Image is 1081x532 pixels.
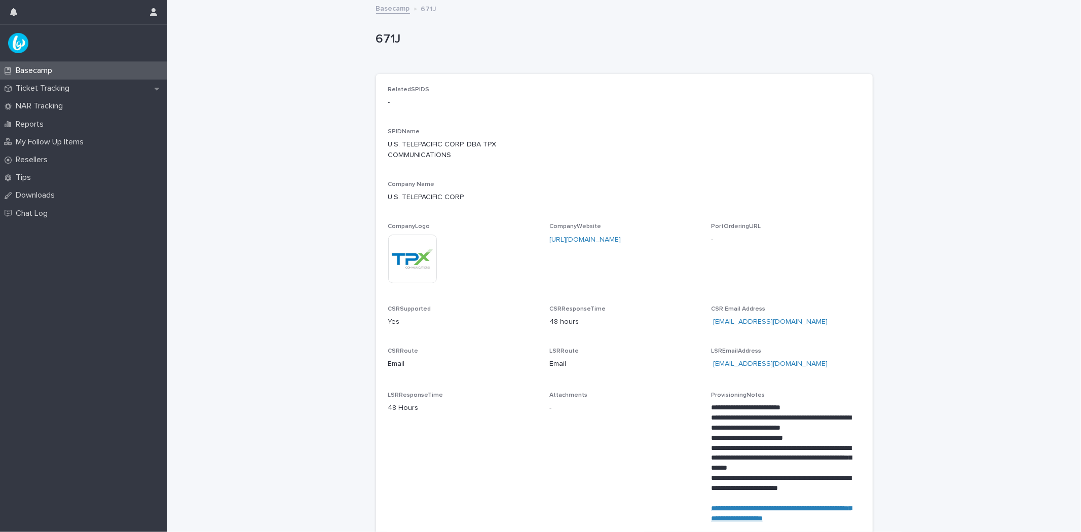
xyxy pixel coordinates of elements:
[711,306,765,312] span: CSR Email Address
[711,348,761,354] span: LSREmailAddress
[388,139,538,161] p: U.S. TELEPACIFIC CORP. DBA TPX COMMUNICATIONS
[376,2,410,14] a: Basecamp
[376,32,869,47] p: 671J
[12,120,52,129] p: Reports
[549,392,587,398] span: Attachments
[549,403,699,413] p: -
[388,306,431,312] span: CSRSupported
[388,403,538,413] p: 48 Hours
[711,235,861,245] p: -
[12,155,56,165] p: Resellers
[12,137,92,147] p: My Follow Up Items
[388,192,861,203] p: U.S. TELEPACIFIC CORP
[388,129,420,135] span: SPIDName
[421,3,437,14] p: 671J
[711,223,761,230] span: PortOrderingURL
[12,173,39,182] p: Tips
[713,318,828,325] a: [EMAIL_ADDRESS][DOMAIN_NAME]
[388,87,430,93] span: RelatedSPIDS
[388,223,430,230] span: CompanyLogo
[388,97,861,108] p: -
[388,317,538,327] p: Yes
[12,101,71,111] p: NAR Tracking
[549,359,566,369] span: Email
[549,348,579,354] span: LSRRoute
[388,392,443,398] span: LSRResponseTime
[549,223,601,230] span: CompanyWebsite
[388,181,435,187] span: Company Name
[12,191,63,200] p: Downloads
[12,66,60,75] p: Basecamp
[711,392,765,398] span: ProvisioningNotes
[12,84,78,93] p: Ticket Tracking
[549,317,699,327] p: 48 hours
[388,348,419,354] span: CSRRoute
[713,360,828,367] a: [EMAIL_ADDRESS][DOMAIN_NAME]
[549,236,621,243] a: [URL][DOMAIN_NAME]
[388,359,405,369] span: Email
[549,306,606,312] span: CSRResponseTime
[8,33,28,53] img: UPKZpZA3RCu7zcH4nw8l
[12,209,56,218] p: Chat Log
